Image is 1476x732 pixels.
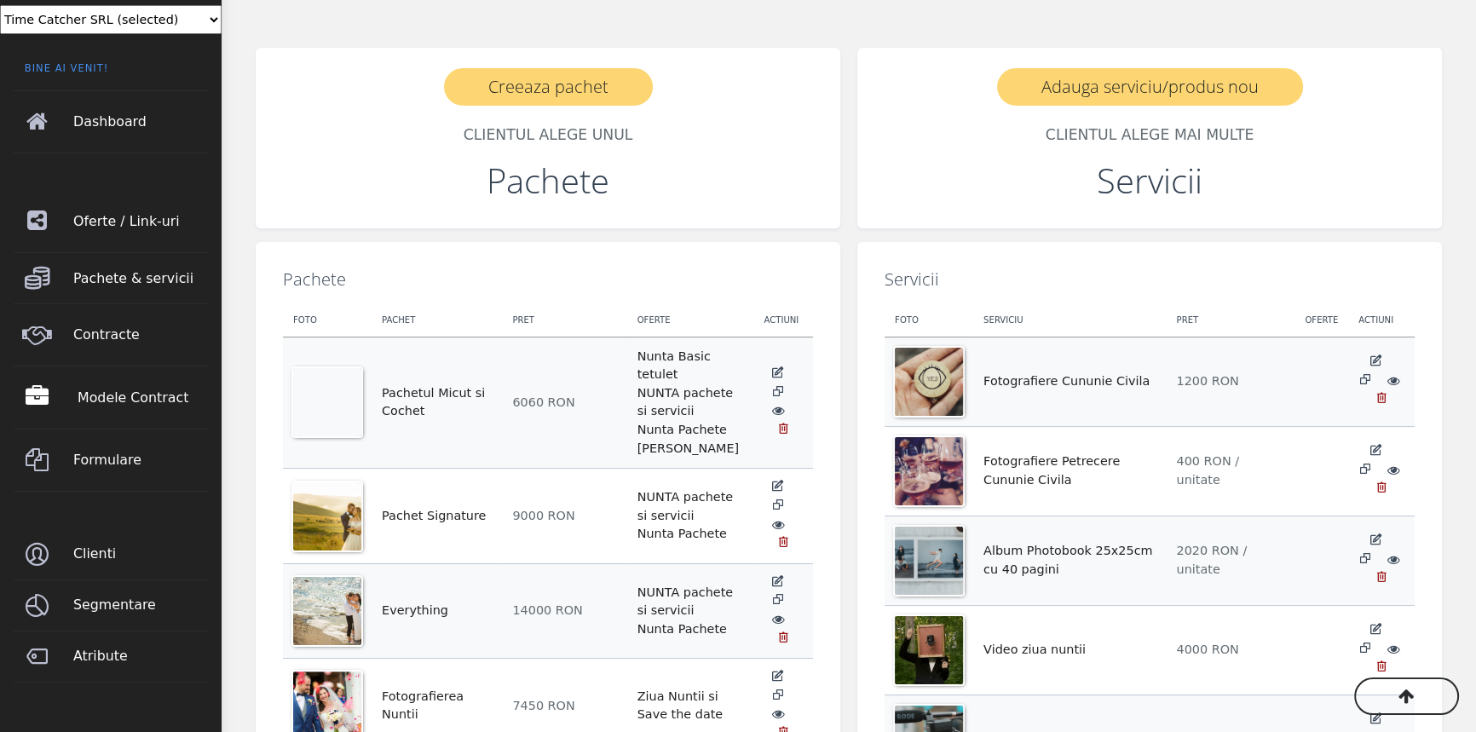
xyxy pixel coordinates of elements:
[73,98,208,146] span: Dashboard
[14,91,208,153] a: Dashboard
[885,303,973,337] th: Foto
[73,255,208,303] span: Pachete & servicii
[73,436,208,484] span: Formulare
[637,585,734,618] a: NUNTA pachete si servicii
[1369,445,1383,458] a: Modifica
[983,544,1152,576] a: Album Photobook 25x25cm cu 40 pagini
[502,563,626,658] td: 14000 RON
[372,303,502,337] th: Pachet
[283,262,813,290] h5: Pachete
[771,481,785,494] a: Modifica
[382,689,464,722] a: Fotografierea Nuntii
[1166,516,1294,605] td: 2020 RON / unitate
[1166,426,1294,516] td: 400 RON / unitate
[487,157,609,204] strong: Pachete
[637,349,711,363] a: Nunta Basic
[14,190,208,252] a: Oferte / Link-uri
[771,689,785,703] a: Copiaza/Cloneaza
[502,337,626,469] td: 6060 RON
[1375,392,1388,406] a: Sterge
[444,68,653,106] a: Creeaza pachet
[382,386,485,418] a: Pachetul Micut si Cochet
[1166,303,1294,337] th: Pret
[637,490,734,522] a: NUNTA pachete si servicii
[382,603,448,617] a: Everything
[14,61,208,89] span: Bine ai venit!
[885,262,1415,290] h5: Servicii
[502,303,626,337] th: Pret
[771,671,785,684] a: Modifica
[776,423,790,436] a: Sterge
[1375,660,1388,674] a: Sterge
[1358,643,1372,656] a: Copiaza/Cloneaza
[637,367,678,381] a: tetulet
[1358,553,1372,567] a: Copiaza/Cloneaza
[1375,481,1388,495] a: Sterge
[637,423,727,436] a: Nunta Pachete
[382,509,486,522] a: Pachet Signature
[1369,713,1383,727] a: Modifica
[78,374,212,422] span: Modele Contract
[1348,303,1415,337] th: actiuni
[776,536,790,550] a: Sterge
[1097,157,1202,204] strong: Servicii
[1369,355,1383,369] a: Modifica
[997,68,1303,106] a: Adauga serviciu/produs nou
[14,366,208,429] a: Modele Contract
[753,303,813,337] th: actiuni
[1375,571,1388,585] a: Sterge
[1166,605,1294,695] td: 4000 RON
[776,631,790,645] a: Sterge
[283,124,813,147] p: CLIENTUL ALEGE UNUL
[73,311,208,359] span: Contracte
[1358,374,1372,388] a: Copiaza/Cloneaza
[73,530,208,578] span: Clienti
[771,499,785,513] a: Copiaza/Cloneaza
[1358,464,1372,477] a: Copiaza/Cloneaza
[637,441,740,455] a: [PERSON_NAME]
[973,303,1166,337] th: Serviciu
[73,198,208,245] span: Oferte / Link-uri
[771,594,785,608] a: Copiaza/Cloneaza
[983,374,1150,388] a: Fotografiere Cununie Civila
[637,386,734,418] a: NUNTA pachete si servicii
[771,386,785,400] a: Copiaza/Cloneaza
[771,367,785,381] a: Modifica
[14,253,208,303] a: Pachete & servicii
[14,529,208,579] a: Clienti
[885,124,1415,147] p: CLIENTUL ALEGE MAI MULTE
[771,576,785,590] a: Modifica
[73,632,208,680] span: Atribute
[983,643,1086,656] a: Video ziua nuntii
[1369,534,1383,548] a: Modifica
[502,469,626,563] td: 9000 RON
[1166,337,1294,426] td: 1200 RON
[14,304,208,366] a: Contracte
[637,689,724,722] a: Ziua Nuntii si Save the date
[1294,303,1348,337] th: Oferte
[73,581,208,629] span: Segmentare
[627,303,754,337] th: Oferte
[14,631,208,682] a: Atribute
[283,303,372,337] th: Foto
[637,527,727,540] a: Nunta Pachete
[14,580,208,631] a: Segmentare
[14,429,208,492] a: Formulare
[1369,624,1383,637] a: Modifica
[637,622,727,636] a: Nunta Pachete
[983,454,1120,487] a: Fotografiere Petrecere Cununie Civila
